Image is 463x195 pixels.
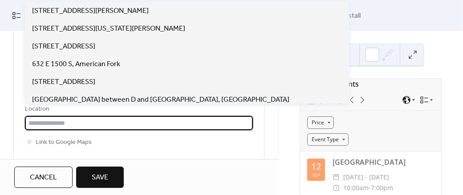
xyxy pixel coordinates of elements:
[342,11,361,21] span: Install
[25,158,96,169] div: Event color
[343,172,389,183] span: [DATE] - [DATE]
[333,172,340,183] div: ​
[32,59,120,70] span: 632 E 1500 S, American Fork
[76,167,124,188] button: Save
[333,157,406,167] a: [GEOGRAPHIC_DATA]
[343,183,369,193] span: 10:00am
[311,162,321,171] div: 12
[36,137,92,148] span: Link to Google Maps
[333,183,340,193] div: ​
[30,172,57,183] span: Cancel
[32,41,95,52] span: [STREET_ADDRESS]
[32,24,185,34] span: [STREET_ADDRESS][US_STATE][PERSON_NAME]
[14,167,73,188] button: Cancel
[371,183,393,193] span: 7:00pm
[32,77,95,88] span: [STREET_ADDRESS]
[5,4,64,28] a: My Events
[313,173,320,177] div: Sep
[25,104,251,115] div: Location
[32,95,289,105] span: [GEOGRAPHIC_DATA] between D and [GEOGRAPHIC_DATA], [GEOGRAPHIC_DATA]
[92,172,108,183] span: Save
[32,6,149,16] span: [STREET_ADDRESS][PERSON_NAME]
[369,183,371,193] span: -
[300,79,441,89] div: Upcoming events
